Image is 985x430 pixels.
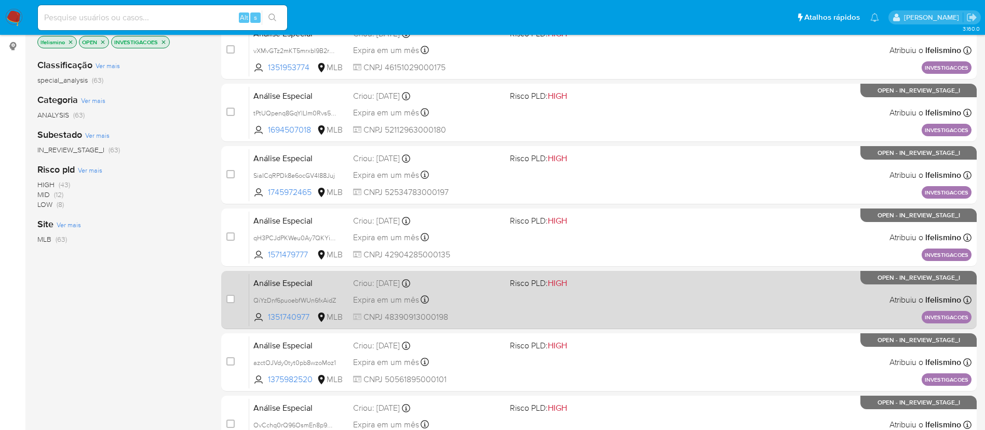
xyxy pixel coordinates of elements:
[963,24,980,33] span: 3.160.0
[870,13,879,22] a: Notificações
[804,12,860,23] span: Atalhos rápidos
[966,12,977,23] a: Sair
[240,12,248,22] span: Alt
[904,12,963,22] p: laisa.felismino@mercadolivre.com
[262,10,283,25] button: search-icon
[254,12,257,22] span: s
[38,11,287,24] input: Pesquise usuários ou casos...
